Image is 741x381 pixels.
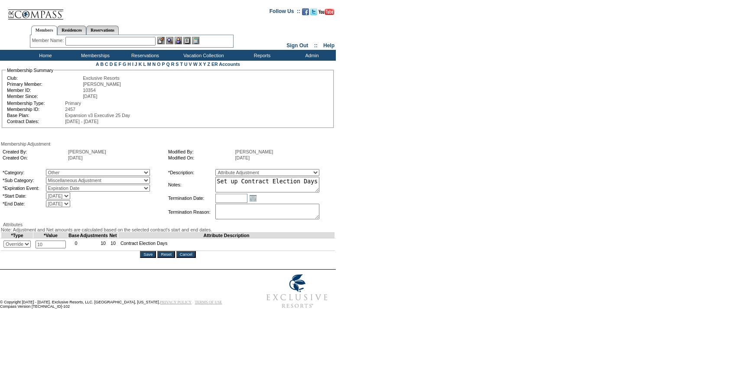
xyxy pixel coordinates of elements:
[175,37,182,44] img: Impersonate
[168,155,234,160] td: Modified On:
[169,50,236,61] td: Vacation Collection
[248,193,258,203] a: Open the calendar popup.
[6,68,54,73] legend: Membership Summary
[189,62,192,67] a: V
[96,62,99,67] a: A
[132,62,133,67] a: I
[310,11,317,16] a: Follow us on Twitter
[68,233,80,238] td: Base
[31,26,58,35] a: Members
[157,62,160,67] a: O
[140,251,156,258] input: Save
[286,42,308,49] a: Sign Out
[7,107,64,112] td: Membership ID:
[7,75,82,81] td: Club:
[3,185,45,192] td: *Expiration Event:
[168,169,214,176] td: *Description:
[3,169,45,176] td: *Category:
[65,113,130,118] span: Expansion v3 Executive 25 Day
[123,62,126,67] a: G
[199,62,202,67] a: X
[65,101,81,106] span: Primary
[168,193,214,203] td: Termination Date:
[171,62,175,67] a: R
[68,149,106,154] span: [PERSON_NAME]
[19,50,69,61] td: Home
[157,251,175,258] input: Reset
[195,300,222,304] a: TERMS OF USE
[236,50,286,61] td: Reports
[86,26,119,35] a: Reservations
[168,177,214,192] td: Notes:
[166,37,173,44] img: View
[118,62,121,67] a: F
[175,62,179,67] a: S
[68,238,80,251] td: 0
[1,227,335,232] div: Note: Adjustment and Net amounts are calculated based on the selected contract's start and end da...
[33,233,68,238] td: *Value
[147,62,151,67] a: M
[114,62,117,67] a: E
[83,75,120,81] span: Exclusive Resorts
[32,37,65,44] div: Member Name:
[83,94,97,99] span: [DATE]
[258,270,336,313] img: Exclusive Resorts
[183,37,191,44] img: Reservations
[1,141,335,147] div: Membership Adjustment
[235,155,250,160] span: [DATE]
[119,50,169,61] td: Reservations
[7,81,82,87] td: Primary Member:
[270,7,300,18] td: Follow Us ::
[310,8,317,15] img: Follow us on Twitter
[314,42,318,49] span: ::
[193,62,198,67] a: W
[105,62,108,67] a: C
[168,149,234,154] td: Modified By:
[215,177,319,192] textarea: Set up Contract Election Days
[83,88,96,93] span: 10354
[235,149,273,154] span: [PERSON_NAME]
[1,233,33,238] td: *Type
[207,62,210,67] a: Z
[7,119,64,124] td: Contract Dates:
[100,62,104,67] a: B
[286,50,336,61] td: Admin
[108,233,118,238] td: Net
[7,101,64,106] td: Membership Type:
[7,2,64,20] img: Compass Home
[108,238,118,251] td: 10
[65,119,98,124] span: [DATE] - [DATE]
[211,62,240,67] a: ER Accounts
[7,88,82,93] td: Member ID:
[168,204,214,220] td: Termination Reason:
[127,62,131,67] a: H
[302,8,309,15] img: Become our fan on Facebook
[135,62,137,67] a: J
[157,37,165,44] img: b_edit.gif
[3,177,45,184] td: *Sub Category:
[3,192,45,199] td: *Start Date:
[3,155,67,160] td: Created On:
[143,62,146,67] a: L
[184,62,188,67] a: U
[323,42,335,49] a: Help
[83,81,121,87] span: [PERSON_NAME]
[166,62,169,67] a: Q
[7,94,82,99] td: Member Since:
[110,62,113,67] a: D
[118,238,335,251] td: Contract Election Days
[80,238,108,251] td: 10
[69,50,119,61] td: Memberships
[139,62,142,67] a: K
[3,200,45,207] td: *End Date:
[57,26,86,35] a: Residences
[65,107,75,112] span: 2457
[192,37,199,44] img: b_calculator.gif
[118,233,335,238] td: Attribute Description
[180,62,183,67] a: T
[318,9,334,15] img: Subscribe to our YouTube Channel
[7,113,64,118] td: Base Plan:
[160,300,192,304] a: PRIVACY POLICY
[318,11,334,16] a: Subscribe to our YouTube Channel
[176,251,196,258] input: Cancel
